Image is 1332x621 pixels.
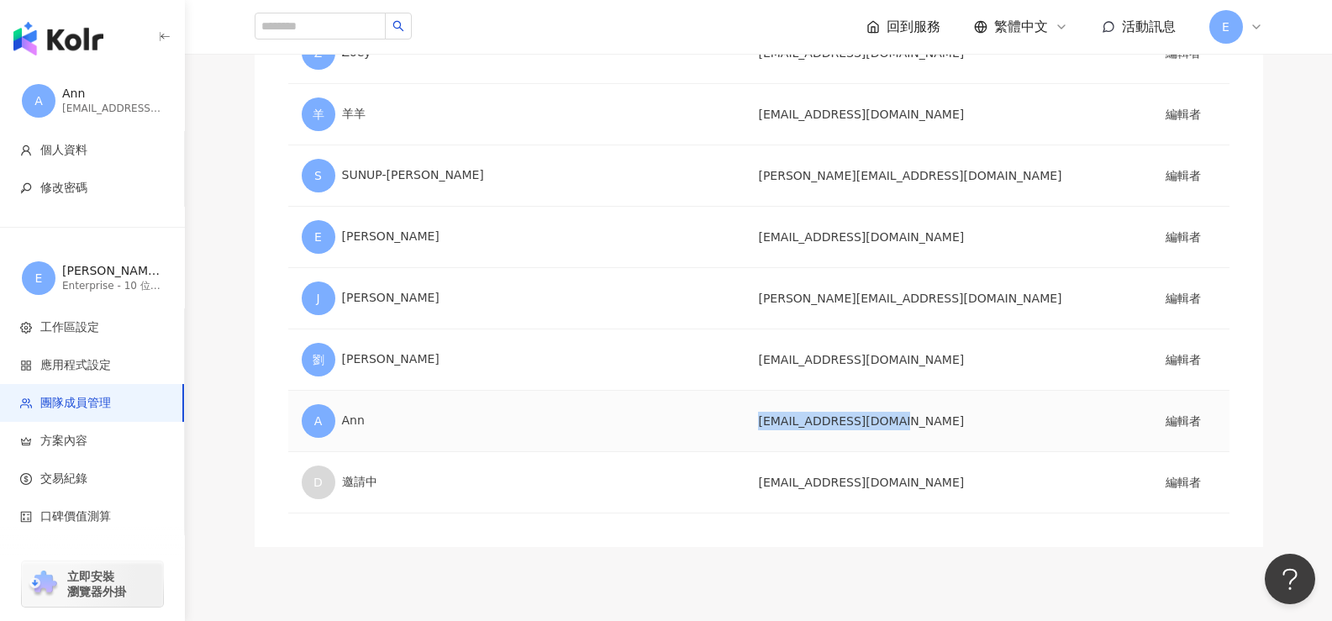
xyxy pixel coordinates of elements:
[62,263,163,280] div: [PERSON_NAME][EMAIL_ADDRESS][DOMAIN_NAME] 的工作區
[314,412,323,430] span: A
[40,433,87,450] span: 方案內容
[302,404,732,438] div: Ann
[392,20,404,32] span: search
[745,145,1152,207] td: [PERSON_NAME][EMAIL_ADDRESS][DOMAIN_NAME]
[20,182,32,194] span: key
[1152,84,1229,145] td: 編輯者
[313,105,324,124] span: 羊
[994,18,1048,36] span: 繁體中文
[1152,268,1229,329] td: 編輯者
[302,282,732,315] div: [PERSON_NAME]
[1152,391,1229,452] td: 編輯者
[887,18,940,36] span: 回到服務
[314,166,322,185] span: S
[40,508,111,525] span: 口碑價值測算
[302,97,732,131] div: 羊羊
[1152,145,1229,207] td: 編輯者
[1122,18,1176,34] span: 活動訊息
[40,471,87,487] span: 交易紀錄
[40,357,111,374] span: 應用程式設定
[1152,207,1229,268] td: 編輯者
[313,473,323,492] span: D
[302,220,732,254] div: [PERSON_NAME]
[35,269,43,287] span: E
[40,395,111,412] span: 團隊成員管理
[1152,452,1229,513] td: 編輯者
[20,145,32,156] span: user
[40,180,87,197] span: 修改密碼
[745,391,1152,452] td: [EMAIL_ADDRESS][DOMAIN_NAME]
[22,561,163,607] a: chrome extension立即安裝 瀏覽器外掛
[745,268,1152,329] td: [PERSON_NAME][EMAIL_ADDRESS][DOMAIN_NAME]
[745,329,1152,391] td: [EMAIL_ADDRESS][DOMAIN_NAME]
[1222,18,1229,36] span: E
[13,22,103,55] img: logo
[313,350,324,369] span: 劉
[20,473,32,485] span: dollar
[302,343,732,376] div: [PERSON_NAME]
[316,289,319,308] span: J
[302,466,732,499] div: 邀請中
[302,159,732,192] div: SUNUP-[PERSON_NAME]
[866,18,940,36] a: 回到服務
[62,279,163,293] div: Enterprise - 10 位成員
[34,92,43,110] span: A
[314,228,322,246] span: E
[745,84,1152,145] td: [EMAIL_ADDRESS][DOMAIN_NAME]
[20,511,32,523] span: calculator
[62,102,163,116] div: [EMAIL_ADDRESS][DOMAIN_NAME]
[40,319,99,336] span: 工作區設定
[67,569,126,599] span: 立即安裝 瀏覽器外掛
[1152,329,1229,391] td: 編輯者
[40,142,87,159] span: 個人資料
[20,360,32,371] span: appstore
[27,571,60,597] img: chrome extension
[745,452,1152,513] td: [EMAIL_ADDRESS][DOMAIN_NAME]
[745,207,1152,268] td: [EMAIL_ADDRESS][DOMAIN_NAME]
[1265,554,1315,604] iframe: Help Scout Beacon - Open
[62,86,163,103] div: Ann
